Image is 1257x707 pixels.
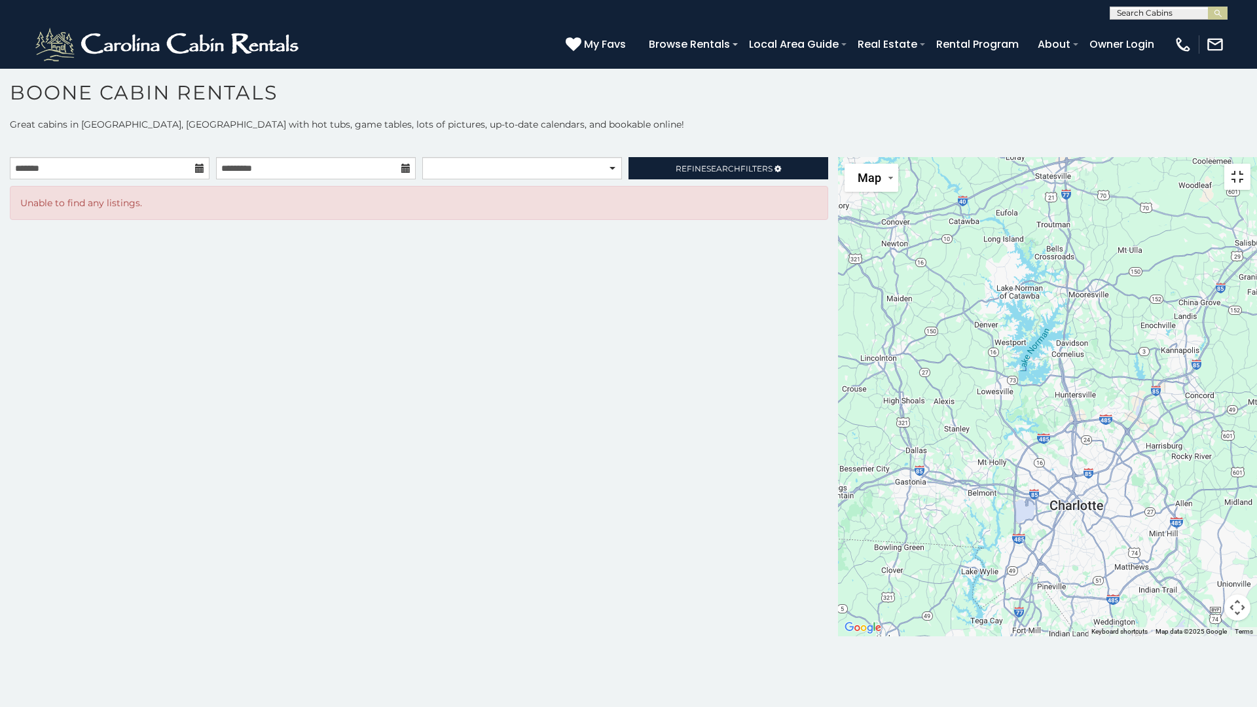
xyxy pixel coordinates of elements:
[642,33,737,56] a: Browse Rentals
[628,157,828,179] a: RefineSearchFilters
[845,164,898,192] button: Change map style
[706,164,740,173] span: Search
[1224,164,1250,190] button: Toggle fullscreen view
[742,33,845,56] a: Local Area Guide
[841,619,884,636] img: Google
[584,36,626,52] span: My Favs
[930,33,1025,56] a: Rental Program
[1083,33,1161,56] a: Owner Login
[841,619,884,636] a: Open this area in Google Maps (opens a new window)
[1235,628,1253,635] a: Terms
[851,33,924,56] a: Real Estate
[1031,33,1077,56] a: About
[1174,35,1192,54] img: phone-regular-white.png
[1091,627,1148,636] button: Keyboard shortcuts
[566,36,629,53] a: My Favs
[20,196,818,209] p: Unable to find any listings.
[1224,594,1250,621] button: Map camera controls
[1156,628,1227,635] span: Map data ©2025 Google
[858,171,881,185] span: Map
[1206,35,1224,54] img: mail-regular-white.png
[33,25,304,64] img: White-1-2.png
[676,164,773,173] span: Refine Filters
